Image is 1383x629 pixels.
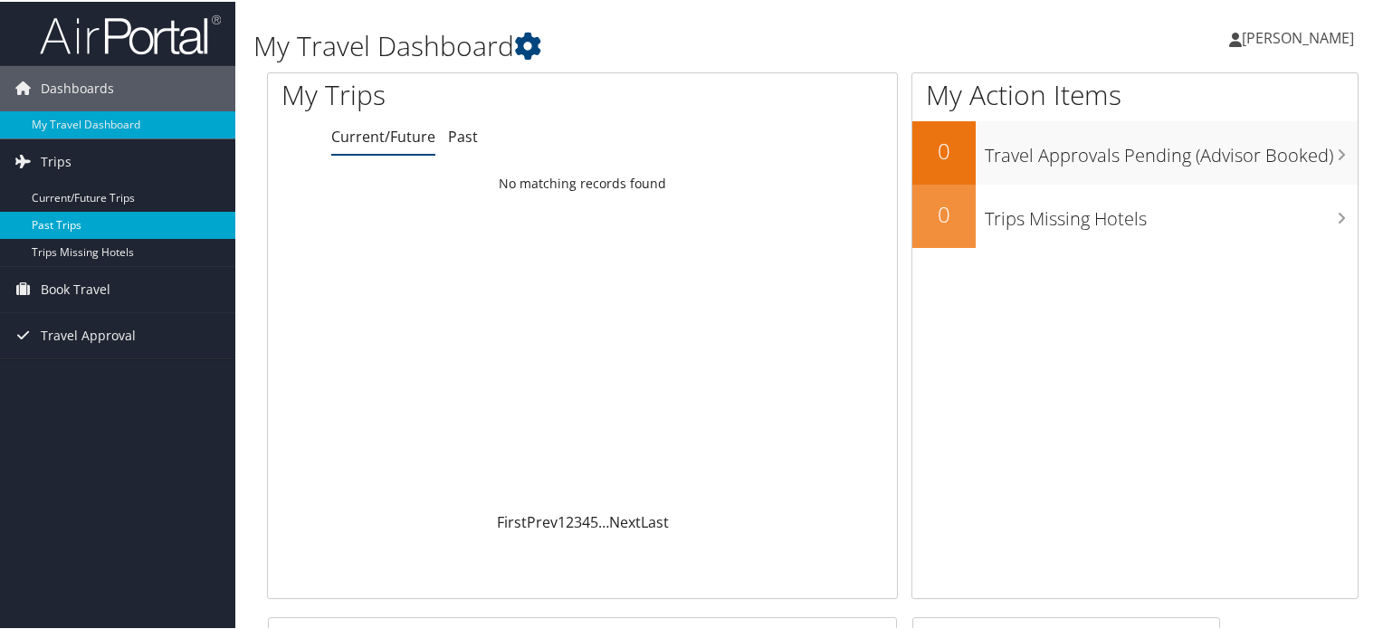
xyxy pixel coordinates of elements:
[912,134,976,165] h2: 0
[497,510,527,530] a: First
[40,12,221,54] img: airportal-logo.png
[558,510,566,530] a: 1
[912,119,1358,183] a: 0Travel Approvals Pending (Advisor Booked)
[527,510,558,530] a: Prev
[331,125,435,145] a: Current/Future
[912,74,1358,112] h1: My Action Items
[41,311,136,357] span: Travel Approval
[41,64,114,110] span: Dashboards
[41,265,110,310] span: Book Travel
[985,195,1358,230] h3: Trips Missing Hotels
[448,125,478,145] a: Past
[1242,26,1354,46] span: [PERSON_NAME]
[281,74,622,112] h1: My Trips
[641,510,669,530] a: Last
[574,510,582,530] a: 3
[609,510,641,530] a: Next
[590,510,598,530] a: 5
[912,183,1358,246] a: 0Trips Missing Hotels
[1229,9,1372,63] a: [PERSON_NAME]
[912,197,976,228] h2: 0
[598,510,609,530] span: …
[41,138,72,183] span: Trips
[582,510,590,530] a: 4
[268,166,897,198] td: No matching records found
[253,25,999,63] h1: My Travel Dashboard
[566,510,574,530] a: 2
[985,132,1358,167] h3: Travel Approvals Pending (Advisor Booked)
